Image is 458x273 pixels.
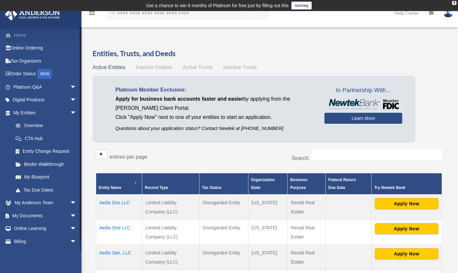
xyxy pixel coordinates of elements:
[70,93,83,107] span: arrow_drop_down
[291,2,312,9] a: survey
[371,173,442,195] th: Try Newtek Bank : Activate to sort
[5,196,86,209] a: My Anderson Teamarrow_drop_down
[248,173,287,195] th: Organization State: Activate to sort
[199,220,248,245] td: Disregarded Entity
[375,198,438,209] button: Apply Now
[146,2,289,9] div: Get a chance to win 6 months of Platinum for free just by filling out this
[202,185,222,190] span: Tax Status
[5,248,86,261] a: Events Calendar
[9,145,83,158] a: Entity Change Request
[9,171,83,184] a: My Blueprint
[5,80,86,93] a: Platinum Q&Aarrow_drop_down
[326,173,372,195] th: Federal Return Due Date: Activate to sort
[115,124,315,133] p: Questions about your application status? Contact Newtek at [PHONE_NUMBER]
[9,158,83,171] a: Binder Walkthrough
[37,69,52,79] div: NEW
[288,194,326,220] td: Rental Real Estate
[288,245,326,270] td: Rental Real Estate
[142,245,199,270] td: Limited Liability Company (LLC)
[5,106,83,119] a: My Entitiesarrow_drop_down
[70,209,83,223] span: arrow_drop_down
[96,245,142,270] td: Aedis San, LLC
[199,245,248,270] td: Disregarded Entity
[142,220,199,245] td: Limited Liability Company (LLC)
[96,194,142,220] td: Aedis Dos LLC
[9,119,80,132] a: Overview
[109,9,116,16] i: search
[328,178,356,190] span: Federal Return Due Date
[115,113,315,122] p: Click "Apply Now" next to one of your entities to start an application.
[288,220,326,245] td: Rental Real Estate
[136,65,172,70] span: Inactive Entities
[142,194,199,220] td: Limited Liability Company (LLC)
[9,183,83,196] a: Tax Due Dates
[288,173,326,195] th: Business Purpose: Activate to sort
[223,65,257,70] span: Inactive Trusts
[115,85,315,94] p: Platinum Member Exclusive:
[324,113,402,124] a: Learn More
[5,29,86,42] a: Home
[5,67,86,81] a: Order StatusNEW
[199,173,248,195] th: Tax Status: Activate to sort
[70,80,83,94] span: arrow_drop_down
[99,185,121,190] span: Entity Name
[70,106,83,120] span: arrow_drop_down
[115,94,315,113] p: by applying from the [PERSON_NAME] Client Portal.
[328,99,399,109] img: NewtekBankLogoSM.png
[142,173,199,195] th: Record Type: Activate to sort
[375,248,438,259] button: Apply Now
[110,154,147,160] label: entries per page
[96,220,142,245] td: Aedis One LLC
[5,54,86,67] a: Tax Organizers
[5,209,86,222] a: My Documentsarrow_drop_down
[115,96,243,102] span: Apply for business bank accounts faster and easier
[88,11,96,17] a: menu
[70,196,83,210] span: arrow_drop_down
[374,184,432,192] div: Try Newtek Bank
[93,65,125,70] span: Active Entities
[145,185,168,190] span: Record Type
[183,65,213,70] span: Active Trusts
[324,85,402,96] span: In Partnership With...
[70,235,83,248] span: arrow_drop_down
[248,194,287,220] td: [US_STATE]
[96,173,142,195] th: Entity Name: Activate to invert sorting
[70,222,83,236] span: arrow_drop_down
[5,42,86,55] a: Online Ordering
[199,194,248,220] td: Disregarded Entity
[251,178,275,190] span: Organization State
[290,178,307,190] span: Business Purpose
[93,49,445,59] h3: Entities, Trusts, and Deeds
[9,132,83,145] a: CTA Hub
[248,220,287,245] td: [US_STATE]
[88,9,96,17] i: menu
[452,1,456,5] div: close
[292,155,310,161] label: Search:
[443,8,453,18] img: User Pic
[248,245,287,270] td: [US_STATE]
[5,93,86,107] a: Digital Productsarrow_drop_down
[5,235,86,248] a: Billingarrow_drop_down
[375,223,438,234] button: Apply Now
[3,8,62,21] img: Anderson Advisors Platinum Portal
[5,222,86,235] a: Online Learningarrow_drop_down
